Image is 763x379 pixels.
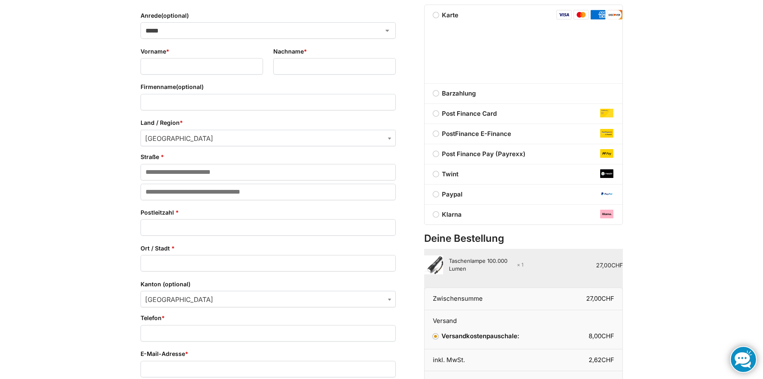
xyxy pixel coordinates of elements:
th: Zwischensumme [424,288,524,310]
img: amex [590,10,606,20]
bdi: 8,00 [589,332,614,340]
label: Kanton [141,280,396,289]
label: Twint [425,169,622,179]
label: Klarna [425,210,622,220]
label: E-Mail-Adresse [141,349,396,358]
img: klarna [600,210,613,218]
span: CHF [601,356,614,364]
th: Versand [424,310,623,326]
label: Straße [141,152,396,161]
img: Extrem Starke Taschenlampe [424,255,443,274]
span: (optional) [163,281,190,288]
label: Firmenname [141,82,396,91]
img: visa [556,10,572,20]
label: Vorname [141,47,263,56]
label: Versandkostenpauschale: [433,332,519,340]
bdi: 27,00 [586,295,614,302]
label: Karte [425,11,467,19]
span: Bern [141,291,395,308]
img: post-finance-card [600,109,613,117]
img: twint [600,169,613,178]
label: Post Finance Card [425,109,622,119]
span: CHF [611,262,623,269]
h3: Deine Bestellung [424,232,623,246]
span: Kanton [141,291,396,307]
label: Post Finance Pay (Payrexx) [425,149,622,159]
img: post-finance-e-finance [600,129,613,138]
label: Barzahlung [425,89,622,98]
div: Taschenlampe 100.000 Lumen [449,257,524,273]
label: PostFinance E-Finance [425,129,622,139]
strong: × 1 [517,261,524,269]
label: Land / Region [141,118,396,127]
img: paypal [600,189,613,198]
th: inkl. MwSt. [424,349,524,372]
span: Land / Region [141,130,396,146]
label: Postleitzahl [141,208,396,217]
label: Ort / Stadt [141,244,396,253]
span: CHF [601,332,614,340]
label: Nachname [273,47,396,56]
span: (optional) [161,12,189,19]
bdi: 2,62 [589,356,614,364]
span: CHF [601,295,614,302]
img: post-finance-pay [600,149,613,158]
span: Schweiz [141,130,395,147]
iframe: Sicherer Eingaberahmen für Zahlungen [437,24,606,71]
img: mastercard [573,10,589,20]
label: Telefon [141,313,396,323]
label: Paypal [425,189,622,199]
label: Anrede [141,11,396,20]
img: discover [607,10,622,20]
span: (optional) [176,83,204,90]
bdi: 27,00 [596,262,623,269]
